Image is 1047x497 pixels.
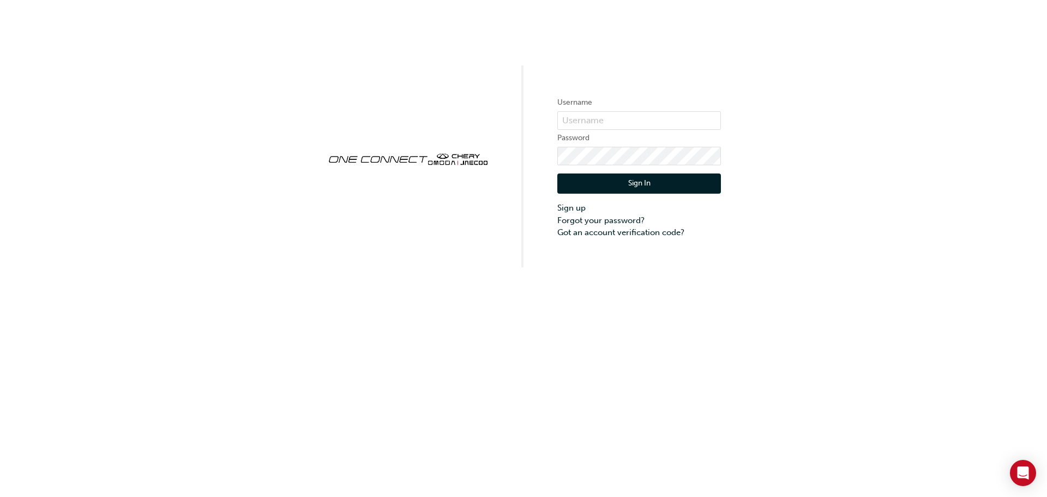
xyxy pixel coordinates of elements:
a: Forgot your password? [557,214,721,227]
button: Sign In [557,173,721,194]
img: oneconnect [326,144,490,172]
label: Username [557,96,721,109]
input: Username [557,111,721,130]
div: Open Intercom Messenger [1010,460,1036,486]
a: Got an account verification code? [557,226,721,239]
a: Sign up [557,202,721,214]
label: Password [557,131,721,145]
